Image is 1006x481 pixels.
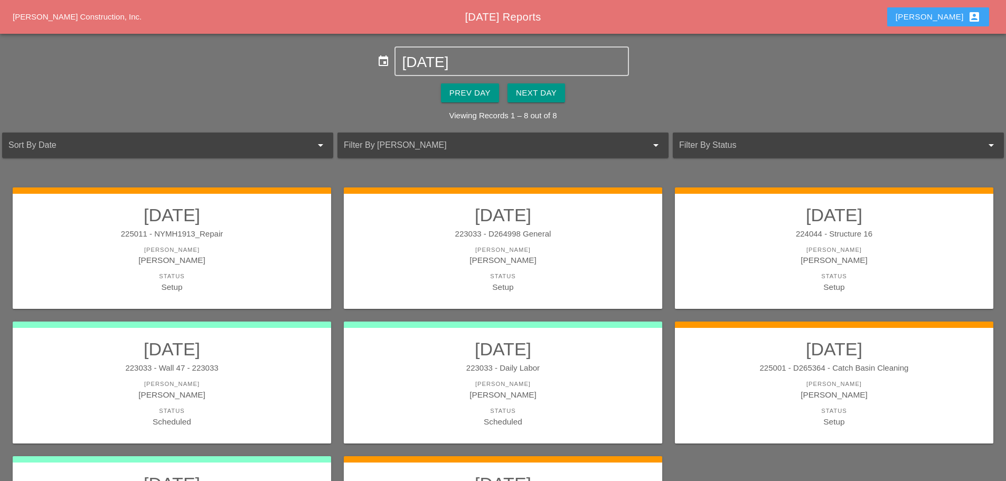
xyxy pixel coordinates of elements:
div: Status [354,407,652,416]
div: [PERSON_NAME] [23,254,321,266]
button: [PERSON_NAME] [887,7,989,26]
h2: [DATE] [23,204,321,225]
a: [DATE]224044 - Structure 16[PERSON_NAME][PERSON_NAME]StatusSetup [685,204,983,293]
div: Setup [354,281,652,293]
div: 223033 - Wall 47 - 223033 [23,362,321,374]
div: [PERSON_NAME] [354,246,652,254]
i: account_box [968,11,981,23]
div: [PERSON_NAME] [23,380,321,389]
div: Status [23,407,321,416]
i: arrow_drop_down [650,139,662,152]
h2: [DATE] [354,338,652,360]
a: [PERSON_NAME] Construction, Inc. [13,12,142,21]
h2: [DATE] [685,204,983,225]
div: Setup [685,416,983,428]
button: Next Day [507,83,565,102]
div: 225011 - NYMH1913_Repair [23,228,321,240]
div: [PERSON_NAME] [685,254,983,266]
div: [PERSON_NAME] [354,380,652,389]
div: [PERSON_NAME] [685,246,983,254]
i: arrow_drop_down [985,139,998,152]
input: Select Date [402,54,621,71]
a: [DATE]223033 - Wall 47 - 223033[PERSON_NAME][PERSON_NAME]StatusScheduled [23,338,321,427]
div: Scheduled [354,416,652,428]
div: Setup [685,281,983,293]
div: Status [23,272,321,281]
i: event [377,55,390,68]
h2: [DATE] [354,204,652,225]
div: [PERSON_NAME] [354,389,652,401]
div: 223033 - Daily Labor [354,362,652,374]
div: [PERSON_NAME] [896,11,981,23]
div: Next Day [516,87,557,99]
div: Prev Day [449,87,491,99]
div: 224044 - Structure 16 [685,228,983,240]
div: 225001 - D265364 - Catch Basin Cleaning [685,362,983,374]
button: Prev Day [441,83,499,102]
div: [PERSON_NAME] [685,380,983,389]
div: Status [685,407,983,416]
div: [PERSON_NAME] [23,389,321,401]
div: Status [685,272,983,281]
div: [PERSON_NAME] [685,389,983,401]
div: [PERSON_NAME] [354,254,652,266]
a: [DATE]223033 - D264998 General[PERSON_NAME][PERSON_NAME]StatusSetup [354,204,652,293]
a: [DATE]225011 - NYMH1913_Repair[PERSON_NAME][PERSON_NAME]StatusSetup [23,204,321,293]
div: Setup [23,281,321,293]
div: Status [354,272,652,281]
span: [DATE] Reports [465,11,541,23]
a: [DATE]223033 - Daily Labor[PERSON_NAME][PERSON_NAME]StatusScheduled [354,338,652,427]
a: [DATE]225001 - D265364 - Catch Basin Cleaning[PERSON_NAME][PERSON_NAME]StatusSetup [685,338,983,427]
h2: [DATE] [685,338,983,360]
div: [PERSON_NAME] [23,246,321,254]
h2: [DATE] [23,338,321,360]
div: Scheduled [23,416,321,428]
i: arrow_drop_down [314,139,327,152]
div: 223033 - D264998 General [354,228,652,240]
